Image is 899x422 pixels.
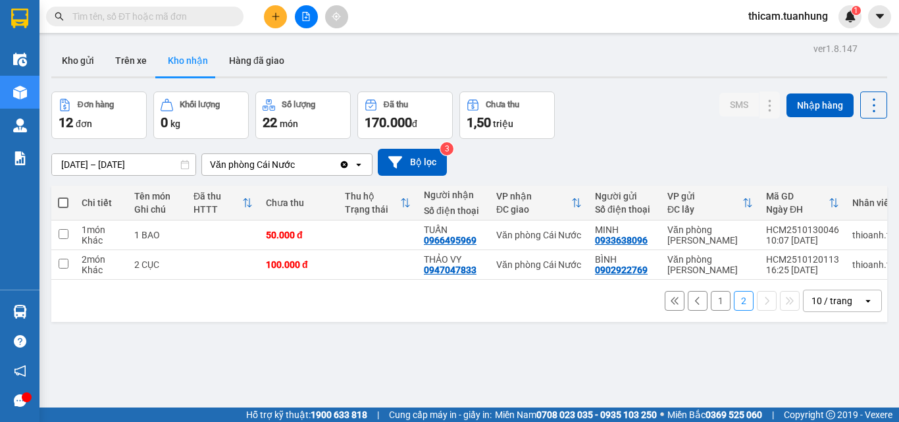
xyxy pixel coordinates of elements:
span: Hỗ trợ kỹ thuật: [246,408,367,422]
div: MINH [595,224,654,235]
span: aim [332,12,341,21]
input: Selected Văn phòng Cái Nước. [296,158,297,171]
div: Chi tiết [82,198,121,208]
span: triệu [493,119,513,129]
div: HCM2510130046 [766,224,839,235]
div: ĐC lấy [667,204,742,215]
div: Văn phòng Cái Nước [496,230,582,240]
div: 10:07 [DATE] [766,235,839,246]
div: 0947047833 [424,265,476,275]
span: đ [412,119,417,129]
div: Người nhận [424,190,483,200]
button: 1 [711,291,731,311]
div: TUẤN [424,224,483,235]
strong: 0708 023 035 - 0935 103 250 [536,409,657,420]
span: món [280,119,298,129]
div: Số điện thoại [595,204,654,215]
span: caret-down [874,11,886,22]
div: 16:25 [DATE] [766,265,839,275]
input: Select a date range. [52,154,195,175]
span: 0 [161,115,168,130]
button: file-add [295,5,318,28]
button: Chưa thu1,50 triệu [459,92,555,139]
div: 0966495969 [424,235,476,246]
span: Miền Nam [495,408,657,422]
div: Mã GD [766,191,829,201]
div: Khác [82,235,121,246]
svg: open [353,159,364,170]
button: Nhập hàng [786,93,854,117]
span: đơn [76,119,92,129]
div: Số điện thoại [424,205,483,216]
input: Tìm tên, số ĐT hoặc mã đơn [72,9,228,24]
div: 10 / trang [811,294,852,307]
strong: 0369 525 060 [706,409,762,420]
span: file-add [301,12,311,21]
span: ⚪️ [660,412,664,417]
div: VP nhận [496,191,571,201]
th: Toggle SortBy [759,186,846,221]
div: 50.000 đ [266,230,332,240]
span: 22 [263,115,277,130]
span: | [772,408,774,422]
span: message [14,394,26,407]
div: 1 món [82,224,121,235]
strong: 1900 633 818 [311,409,367,420]
span: Cung cấp máy in - giấy in: [389,408,492,422]
div: Văn phòng [PERSON_NAME] [667,224,753,246]
div: HCM2510120113 [766,254,839,265]
span: kg [170,119,180,129]
div: Ngày ĐH [766,204,829,215]
span: notification [14,365,26,377]
span: 1 [854,6,858,15]
th: Toggle SortBy [661,186,759,221]
button: Bộ lọc [378,149,447,176]
button: caret-down [868,5,891,28]
span: search [55,12,64,21]
button: 2 [734,291,754,311]
div: Người gửi [595,191,654,201]
button: Kho gửi [51,45,105,76]
span: | [377,408,379,422]
svg: open [863,296,873,306]
div: Số lượng [282,100,315,109]
span: 12 [59,115,73,130]
div: Thu hộ [345,191,400,201]
div: 2 CỤC [134,259,180,270]
div: Khác [82,265,121,275]
img: warehouse-icon [13,119,27,132]
button: Trên xe [105,45,157,76]
div: HTTT [193,204,242,215]
div: Trạng thái [345,204,400,215]
sup: 3 [440,142,453,155]
div: Đơn hàng [78,100,114,109]
span: copyright [826,410,835,419]
span: Miền Bắc [667,408,762,422]
img: solution-icon [13,151,27,165]
img: icon-new-feature [844,11,856,22]
div: 0902922769 [595,265,648,275]
span: thicam.tuanhung [738,8,838,24]
div: VP gửi [667,191,742,201]
button: aim [325,5,348,28]
span: plus [271,12,280,21]
button: SMS [719,93,759,117]
div: 100.000 đ [266,259,332,270]
button: plus [264,5,287,28]
span: 1,50 [467,115,491,130]
sup: 1 [852,6,861,15]
button: Số lượng22món [255,92,351,139]
img: logo-vxr [11,9,28,28]
div: 1 BAO [134,230,180,240]
div: Văn phòng Cái Nước [210,158,295,171]
th: Toggle SortBy [490,186,588,221]
span: question-circle [14,335,26,348]
img: warehouse-icon [13,86,27,99]
div: ĐC giao [496,204,571,215]
div: 0933638096 [595,235,648,246]
div: Đã thu [193,191,242,201]
span: 170.000 [365,115,412,130]
svg: Clear value [339,159,349,170]
button: Đã thu170.000đ [357,92,453,139]
div: Văn phòng Cái Nước [496,259,582,270]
